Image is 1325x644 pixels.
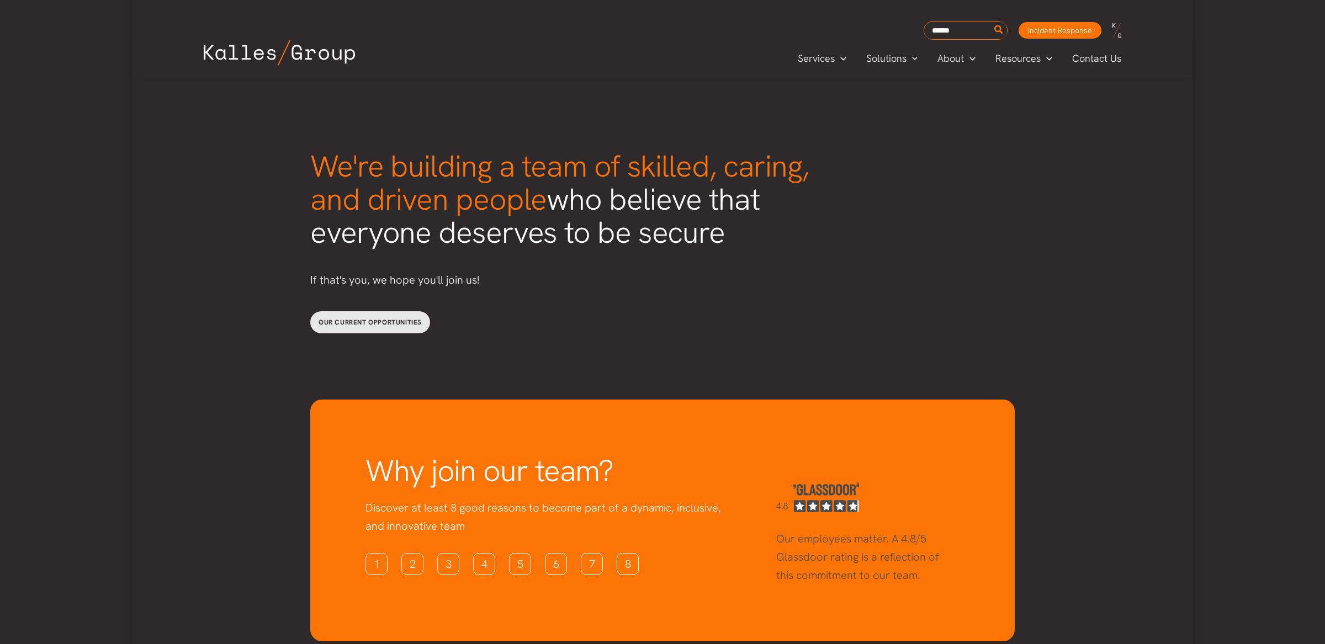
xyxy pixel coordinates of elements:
nav: Primary Site Navigation [788,49,1132,67]
a: 2 [401,553,423,575]
a: SolutionsMenu Toggle [856,50,928,67]
a: 4 [473,553,495,575]
span: Resources [995,50,1041,67]
span: Menu Toggle [907,50,918,67]
a: 3 [437,553,459,575]
p: Discover at least 8 good reasons to become part of a dynamic, inclusive, and innovative team [365,499,732,535]
span: We're building a team of skilled, caring, and driven people [310,146,809,219]
a: AboutMenu Toggle [928,50,985,67]
p: Our employees matter. A 4.8/5 Glassdoor rating is a reflection of this commitment to our team. [776,530,954,584]
a: Contact Us [1062,50,1132,67]
span: Menu Toggle [835,50,846,67]
p: If that's you, we hope you'll join us! [310,271,829,289]
span: About [937,50,964,67]
a: Incident Response [1019,22,1101,39]
a: ServicesMenu Toggle [788,50,856,67]
img: Glassdoor rating of 4.8 out of 5 [776,482,859,512]
a: Our current opportunities [310,311,430,333]
span: who believe that everyone deserves to be secure [310,146,809,252]
a: 6 [545,553,567,575]
span: Menu Toggle [964,50,976,67]
span: Solutions [866,50,907,67]
a: 5 [509,553,531,575]
button: Search [992,22,1006,39]
span: Contact Us [1072,50,1121,67]
span: Our current opportunities [319,318,422,327]
span: Services [798,50,835,67]
span: Menu Toggle [1041,50,1052,67]
a: 1 [365,553,388,575]
a: ResourcesMenu Toggle [985,50,1062,67]
h2: Why join our team? [365,455,732,488]
img: Kalles Group [204,40,355,65]
a: 8 [617,553,639,575]
a: 7 [581,553,603,575]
